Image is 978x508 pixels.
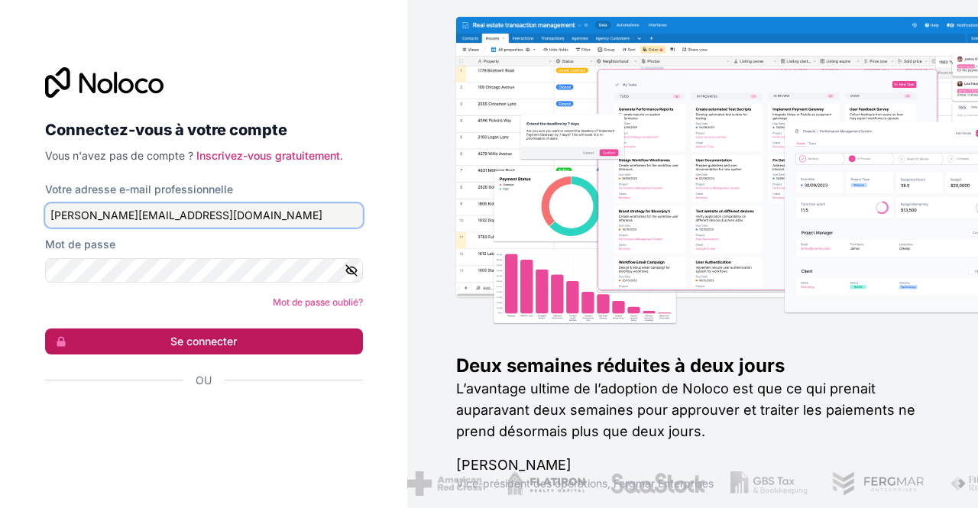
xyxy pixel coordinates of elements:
[45,328,363,354] button: Se connecter
[45,121,287,139] font: Connectez-vous à votre compte
[456,457,572,473] font: [PERSON_NAME]
[196,149,343,162] a: Inscrivez-vous gratuitement.
[273,296,363,308] a: Mot de passe oublié?
[456,380,915,439] font: L’avantage ultime de l’adoption de Noloco est que ce qui prenait auparavant deux semaines pour ap...
[45,183,233,196] font: Votre adresse e-mail professionnelle
[45,203,363,228] input: Adresse email
[45,149,193,162] font: Vous n'avez pas de compte ?
[196,374,212,387] font: Ou
[456,477,607,490] font: Vice-président des opérations
[170,335,237,348] font: Se connecter
[37,405,358,438] iframe: Bouton "Se connecter avec Google"
[45,258,363,283] input: Mot de passe
[397,471,471,496] img: /assets/croix-rouge-americaine-BAupjrZR.png
[45,238,115,251] font: Mot de passe
[614,477,714,490] font: Fergmar Enterprises
[607,477,610,490] font: ,
[456,354,785,377] font: Deux semaines réduites à deux jours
